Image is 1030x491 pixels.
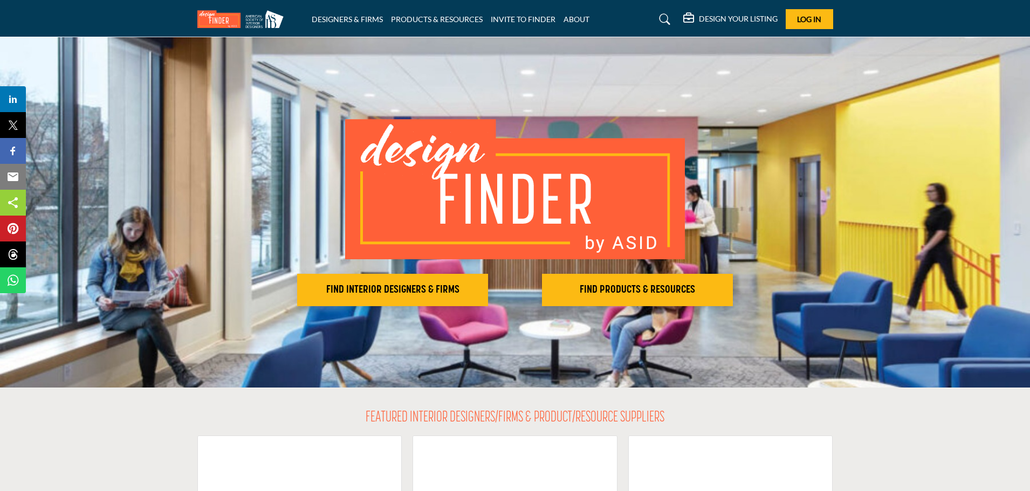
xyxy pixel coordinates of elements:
[542,274,733,306] button: FIND PRODUCTS & RESOURCES
[297,274,488,306] button: FIND INTERIOR DESIGNERS & FIRMS
[545,283,730,296] h2: FIND PRODUCTS & RESOURCES
[197,10,289,28] img: Site Logo
[312,15,383,24] a: DESIGNERS & FIRMS
[649,11,677,28] a: Search
[345,119,685,259] img: image
[786,9,833,29] button: Log In
[699,14,778,24] h5: DESIGN YOUR LISTING
[797,15,821,24] span: Log In
[683,13,778,26] div: DESIGN YOUR LISTING
[564,15,589,24] a: ABOUT
[366,409,664,427] h2: FEATURED INTERIOR DESIGNERS/FIRMS & PRODUCT/RESOURCE SUPPLIERS
[491,15,555,24] a: INVITE TO FINDER
[300,283,485,296] h2: FIND INTERIOR DESIGNERS & FIRMS
[391,15,483,24] a: PRODUCTS & RESOURCES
